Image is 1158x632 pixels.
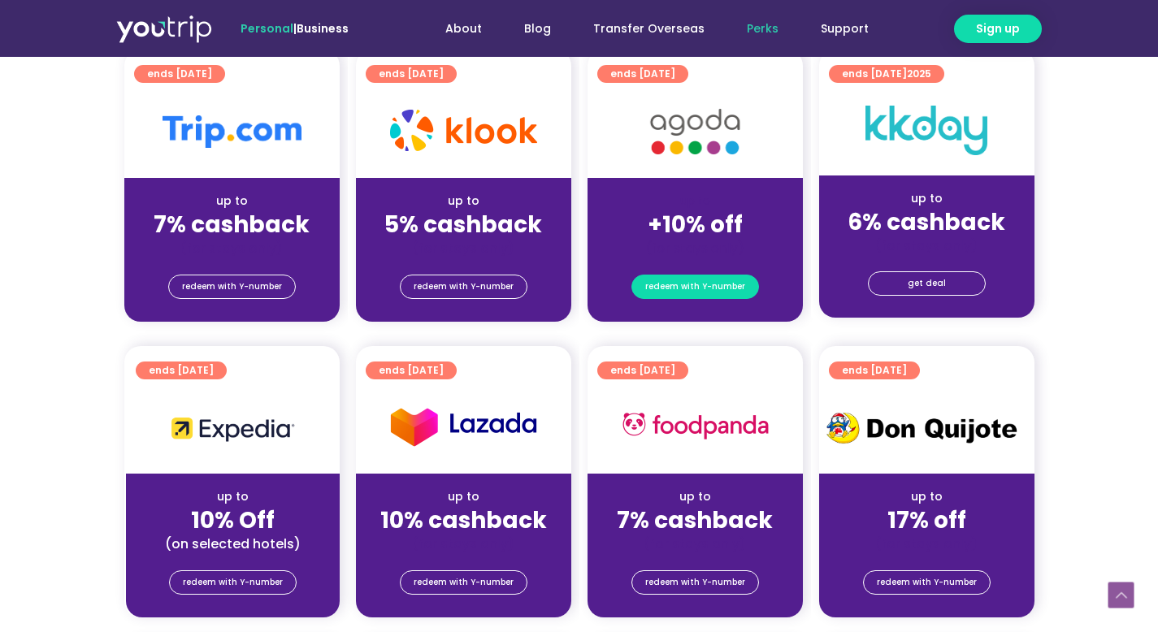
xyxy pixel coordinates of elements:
span: redeem with Y-number [645,275,745,298]
span: redeem with Y-number [877,571,977,594]
a: Perks [726,14,800,44]
a: ends [DATE] [366,361,457,379]
strong: 7% cashback [617,504,773,536]
div: up to [832,190,1021,207]
a: redeem with Y-number [169,570,297,595]
span: redeem with Y-number [182,275,282,298]
a: Blog [503,14,572,44]
span: redeem with Y-number [645,571,745,594]
span: redeem with Y-number [183,571,283,594]
span: ends [DATE] [842,361,907,379]
span: ends [DATE] [610,361,675,379]
span: | [241,20,349,37]
div: (for stays only) [369,240,558,257]
a: redeem with Y-number [631,275,759,299]
span: ends [DATE] [379,65,444,83]
strong: +10% off [648,209,743,240]
strong: 17% off [887,504,966,536]
nav: Menu [393,14,890,44]
a: Business [297,20,349,37]
div: (for stays only) [832,237,1021,254]
div: up to [601,488,790,505]
span: ends [DATE] [379,361,444,379]
strong: 10% Off [191,504,275,536]
a: ends [DATE] [597,65,688,83]
div: up to [369,488,558,505]
div: (for stays only) [369,535,558,552]
a: ends [DATE] [366,65,457,83]
div: up to [139,488,327,505]
a: redeem with Y-number [400,275,527,299]
a: About [424,14,503,44]
div: up to [137,193,327,210]
a: redeem with Y-number [863,570,991,595]
a: ends [DATE] [597,361,688,379]
span: up to [680,193,710,209]
div: (for stays only) [137,240,327,257]
a: ends [DATE] [829,361,920,379]
span: redeem with Y-number [414,275,514,298]
div: (for stays only) [601,240,790,257]
a: redeem with Y-number [168,275,296,299]
a: ends [DATE] [136,361,227,379]
span: Sign up [976,20,1020,37]
span: 2025 [907,67,931,80]
span: ends [DATE] [842,65,931,83]
strong: 5% cashback [384,209,542,240]
a: ends [DATE] [134,65,225,83]
a: get deal [868,271,986,296]
div: up to [369,193,558,210]
a: Support [800,14,890,44]
strong: 6% cashback [848,206,1005,238]
span: Personal [241,20,293,37]
div: (for stays only) [832,535,1021,552]
span: ends [DATE] [610,65,675,83]
a: ends [DATE]2025 [829,65,944,83]
div: (for stays only) [601,535,790,552]
a: redeem with Y-number [631,570,759,595]
span: get deal [908,272,946,295]
div: (on selected hotels) [139,535,327,552]
strong: 10% cashback [380,504,547,536]
span: ends [DATE] [149,361,214,379]
div: up to [832,488,1021,505]
a: Sign up [954,15,1042,43]
a: redeem with Y-number [400,570,527,595]
span: redeem with Y-number [414,571,514,594]
a: Transfer Overseas [572,14,726,44]
span: ends [DATE] [147,65,212,83]
strong: 7% cashback [154,209,310,240]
